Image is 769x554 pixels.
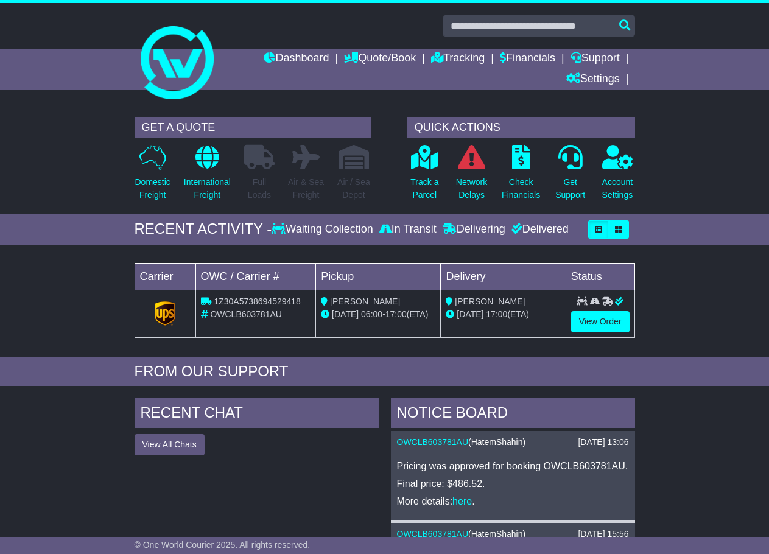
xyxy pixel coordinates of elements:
[332,309,359,319] span: [DATE]
[135,176,170,202] p: Domestic Freight
[385,309,407,319] span: 17:00
[135,363,635,380] div: FROM OUR SUPPORT
[135,434,205,455] button: View All Chats
[397,529,469,539] a: OWCLB603781AU
[457,309,483,319] span: [DATE]
[441,263,566,290] td: Delivery
[135,263,195,290] td: Carrier
[244,176,275,202] p: Full Loads
[184,176,231,202] p: International Freight
[391,398,635,431] div: NOTICE BOARD
[272,223,376,236] div: Waiting Collection
[135,540,311,550] span: © One World Courier 2025. All rights reserved.
[397,437,629,447] div: ( )
[264,49,329,69] a: Dashboard
[566,69,620,90] a: Settings
[410,176,438,202] p: Track a Parcel
[602,144,634,208] a: AccountSettings
[602,176,633,202] p: Account Settings
[135,398,379,431] div: RECENT CHAT
[486,309,507,319] span: 17:00
[316,263,441,290] td: Pickup
[397,460,629,472] p: Pricing was approved for booking OWCLB603781AU.
[210,309,282,319] span: OWCLB603781AU
[440,223,508,236] div: Delivering
[407,117,635,138] div: QUICK ACTIONS
[397,478,629,489] p: Final price: $486.52.
[471,437,523,447] span: HatemShahin
[500,49,555,69] a: Financials
[135,144,171,208] a: DomesticFreight
[456,176,487,202] p: Network Delays
[135,220,272,238] div: RECENT ACTIVITY -
[566,263,634,290] td: Status
[397,437,469,447] a: OWCLB603781AU
[361,309,382,319] span: 06:00
[431,49,485,69] a: Tracking
[471,529,523,539] span: HatemShahin
[288,176,324,202] p: Air & Sea Freight
[446,308,560,321] div: (ETA)
[195,263,316,290] td: OWC / Carrier #
[321,308,435,321] div: - (ETA)
[344,49,416,69] a: Quote/Book
[183,144,231,208] a: InternationalFreight
[578,437,628,447] div: [DATE] 13:06
[155,301,175,326] img: GetCarrierServiceLogo
[397,529,629,539] div: ( )
[571,49,620,69] a: Support
[571,311,630,332] a: View Order
[502,176,540,202] p: Check Financials
[501,144,541,208] a: CheckFinancials
[452,496,472,507] a: here
[455,296,525,306] span: [PERSON_NAME]
[214,296,300,306] span: 1Z30A5738694529418
[455,144,488,208] a: NetworkDelays
[337,176,370,202] p: Air / Sea Depot
[555,176,585,202] p: Get Support
[135,117,371,138] div: GET A QUOTE
[578,529,628,539] div: [DATE] 15:56
[410,144,439,208] a: Track aParcel
[376,223,440,236] div: In Transit
[330,296,400,306] span: [PERSON_NAME]
[397,496,629,507] p: More details: .
[508,223,569,236] div: Delivered
[555,144,586,208] a: GetSupport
